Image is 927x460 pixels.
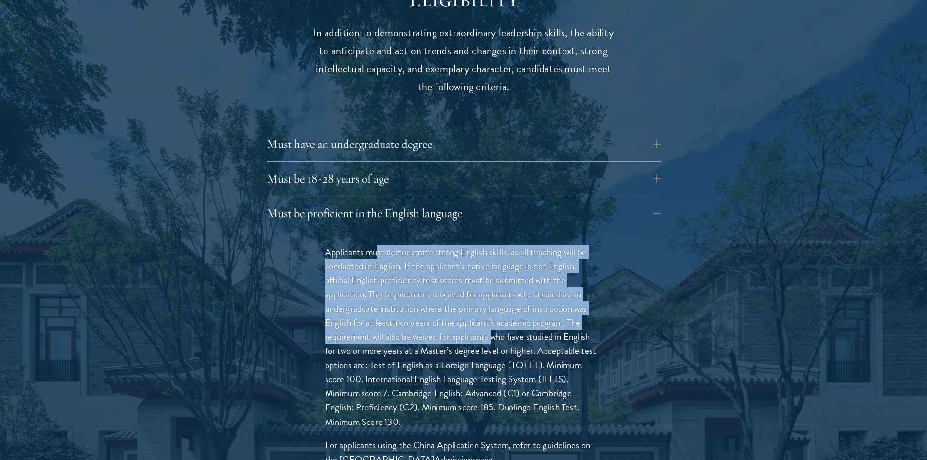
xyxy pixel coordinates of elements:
button: Must be proficient in the English language [267,202,661,225]
button: Must be 18-28 years of age [267,167,661,190]
button: Must have an undergraduate degree [267,132,661,156]
p: In addition to demonstrating extraordinary leadership skills, the ability to anticipate and act o... [313,24,615,96]
p: Applicants must demonstrate strong English skills, as all teaching will be conducted in English. ... [325,245,602,429]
